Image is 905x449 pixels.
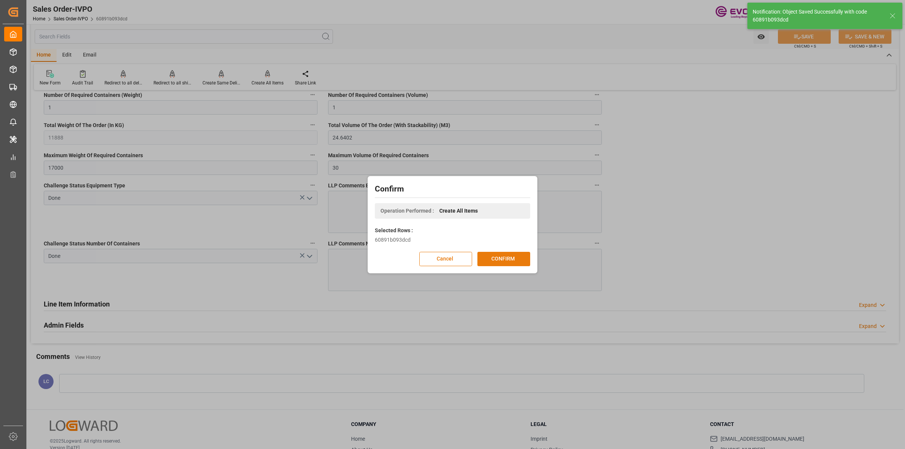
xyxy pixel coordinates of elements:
[375,236,530,244] div: 60891b093dcd
[477,252,530,266] button: CONFIRM
[753,8,882,24] div: Notification: Object Saved Successfully with code 60891b093dcd
[375,227,413,234] label: Selected Rows :
[380,207,434,215] span: Operation Performed :
[439,207,478,215] span: Create All Items
[419,252,472,266] button: Cancel
[375,183,530,195] h2: Confirm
